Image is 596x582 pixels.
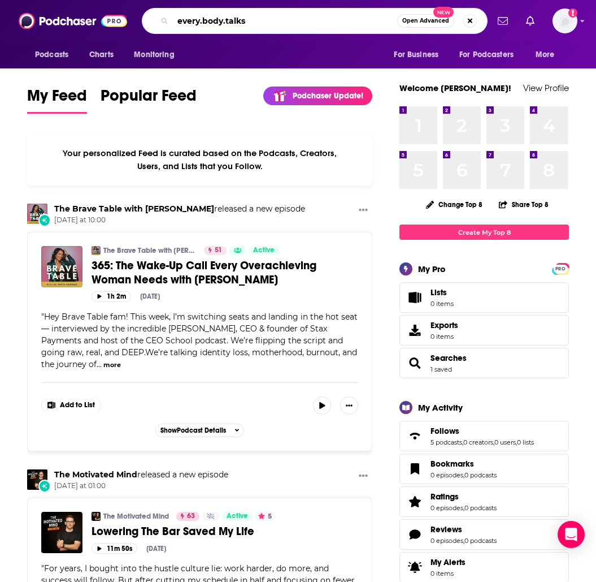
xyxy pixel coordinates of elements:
[126,44,189,66] button: open menu
[399,225,569,240] a: Create My Top 8
[402,18,449,24] span: Open Advanced
[399,83,511,93] a: Welcome [PERSON_NAME]!
[419,197,489,212] button: Change Top 8
[430,365,452,373] a: 1 saved
[430,320,458,330] span: Exports
[463,537,464,545] span: ,
[41,312,358,369] span: Hey Brave Table fam! This week, I’m switching seats and landing in the hot seat — interviewed by ...
[464,471,497,479] a: 0 podcasts
[155,424,245,437] button: ShowPodcast Details
[54,469,228,480] h3: released a new episode
[430,492,497,502] a: Ratings
[554,264,567,273] a: PRO
[558,521,585,548] div: Open Intercom Messenger
[92,543,137,554] button: 11m 50s
[459,47,514,63] span: For Podcasters
[103,246,197,255] a: The Brave Table with [PERSON_NAME]
[103,360,121,370] button: more
[403,461,426,477] a: Bookmarks
[418,264,446,274] div: My Pro
[27,86,87,114] a: My Feed
[340,396,358,415] button: Show More Button
[38,214,51,226] div: New Episode
[536,47,555,63] span: More
[204,246,227,255] a: 51
[403,322,426,338] span: Exports
[430,504,463,512] a: 0 episodes
[54,215,305,225] span: [DATE] at 10:00
[386,44,453,66] button: open menu
[215,245,222,256] span: 51
[430,426,459,436] span: Follows
[92,524,358,538] a: Lowering The Bar Saved My Life
[160,426,226,434] span: Show Podcast Details
[92,512,101,521] a: The Motivated Mind
[399,454,569,484] span: Bookmarks
[399,421,569,451] span: Follows
[493,11,512,31] a: Show notifications dropdown
[54,204,305,214] h3: released a new episode
[403,494,426,510] a: Ratings
[101,86,197,112] span: Popular Feed
[463,504,464,512] span: ,
[523,83,569,93] a: View Profile
[430,570,466,577] span: 0 items
[19,10,127,32] img: Podchaser - Follow, Share and Rate Podcasts
[399,282,569,313] a: Lists
[494,438,516,446] a: 0 users
[399,519,569,550] span: Reviews
[82,44,120,66] a: Charts
[27,86,87,112] span: My Feed
[568,8,577,18] svg: Add a profile image
[101,86,197,114] a: Popular Feed
[249,246,279,255] a: Active
[528,44,569,66] button: open menu
[27,204,47,224] img: The Brave Table with Dr. Neeta Bhushan
[430,524,462,534] span: Reviews
[41,512,82,553] img: Lowering The Bar Saved My Life
[462,438,463,446] span: ,
[521,11,539,31] a: Show notifications dropdown
[433,7,454,18] span: New
[176,512,199,521] a: 63
[463,471,464,479] span: ,
[41,246,82,287] img: 365: The Wake-Up Call Every Overachieving Woman Needs with Suneera Madhani
[92,291,131,302] button: 1h 2m
[394,47,438,63] span: For Business
[253,245,275,256] span: Active
[399,348,569,378] span: Searches
[430,287,447,298] span: Lists
[430,426,534,436] a: Follows
[399,315,569,346] a: Exports
[92,524,254,538] span: Lowering The Bar Saved My Life
[41,312,358,369] span: "
[430,492,459,502] span: Ratings
[354,204,372,218] button: Show More Button
[516,438,517,446] span: ,
[399,486,569,517] span: Ratings
[27,469,47,490] a: The Motivated Mind
[430,300,454,308] span: 0 items
[554,265,567,273] span: PRO
[255,512,275,521] button: 5
[452,44,530,66] button: open menu
[92,258,316,287] span: 365: The Wake-Up Call Every Overachieving Woman Needs with [PERSON_NAME]
[92,258,358,287] a: 365: The Wake-Up Call Every Overachieving Woman Needs with [PERSON_NAME]
[354,469,372,484] button: Show More Button
[134,47,174,63] span: Monitoring
[403,527,426,542] a: Reviews
[397,14,454,28] button: Open AdvancedNew
[227,511,248,522] span: Active
[430,537,463,545] a: 0 episodes
[430,333,458,340] span: 0 items
[430,459,497,469] a: Bookmarks
[140,292,160,300] div: [DATE]
[142,8,488,34] div: Search podcasts, credits, & more...
[97,359,102,369] span: ...
[89,47,114,63] span: Charts
[464,537,497,545] a: 0 podcasts
[463,438,493,446] a: 0 creators
[35,47,68,63] span: Podcasts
